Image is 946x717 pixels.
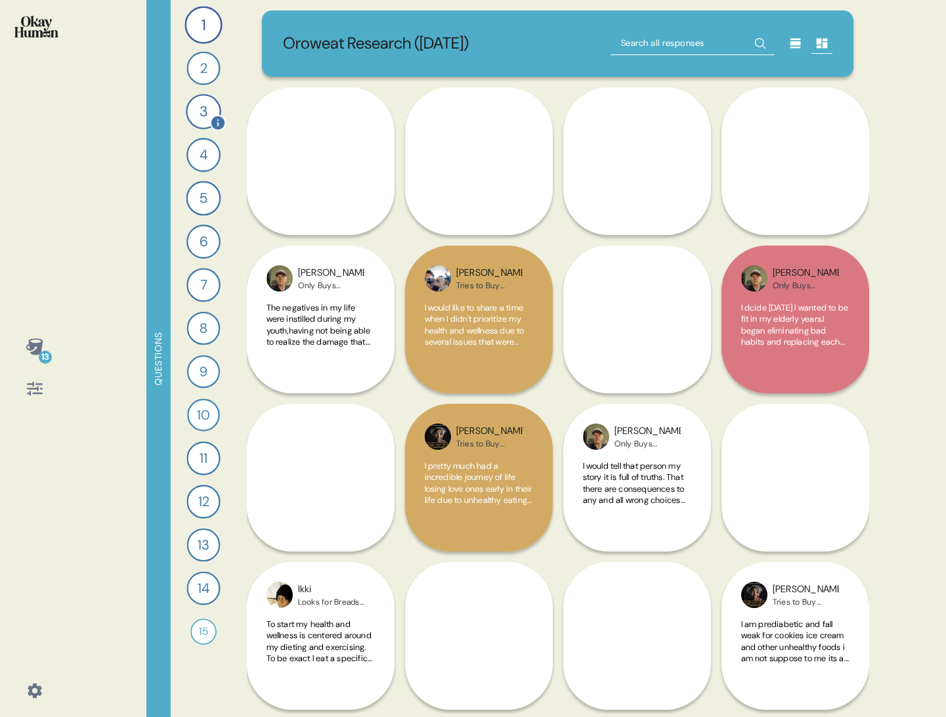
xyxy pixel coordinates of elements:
div: [PERSON_NAME] [773,266,839,280]
div: 8 [186,312,220,345]
p: Oroweat Research ([DATE]) [283,32,469,56]
div: 13 [186,529,220,562]
div: Ikki [298,582,364,597]
div: 11 [186,441,220,475]
div: 5 [186,181,221,216]
img: profilepic_10019992298106802.jpg [741,265,767,292]
div: [PERSON_NAME] [773,582,839,597]
div: Tries to Buy Healthier Breads [773,597,839,607]
img: okayhuman.3b1b6348.png [14,16,58,37]
div: Looks for Breads with Health Benefits/Functions [298,597,364,607]
span: I dcide [DATE] I wanted to be fit in my elderly years.I began eliminating bad habits and replacin... [741,302,849,636]
img: profilepic_24714479828195993.jpg [425,265,451,292]
div: 4 [186,138,221,172]
img: profilepic_24401281266146922.jpg [425,424,451,450]
div: Tries to Buy Healthier Breads [456,439,523,449]
div: [PERSON_NAME] [614,424,681,439]
div: 14 [186,571,220,605]
div: Only Buys Healthy/Premium Breads [773,280,839,291]
div: 9 [186,355,219,388]
div: [PERSON_NAME] [456,266,523,280]
span: I would like to share a time when I didn't prioritize my health and wellness due to several issue... [425,302,533,647]
img: profilepic_10019992298106802.jpg [267,265,293,292]
div: 7 [186,268,221,302]
img: profilepic_10019992298106802.jpg [583,424,609,450]
div: 12 [186,485,220,518]
div: 3 [186,94,221,129]
div: 1 [184,6,222,43]
div: 15 [190,619,217,645]
div: Tries to Buy Healthier Breads [456,280,523,291]
div: Only Buys Healthy/Premium Breads [614,439,681,449]
div: 2 [186,51,220,85]
span: The negatives in my life were instilled during my youth,having not being able to realize the dama... [267,302,375,647]
img: profilepic_24401281266146922.jpg [741,582,767,608]
div: Only Buys Healthy/Premium Breads [298,280,364,291]
input: Search all responses [611,32,775,55]
div: [PERSON_NAME] [298,266,364,280]
div: 13 [39,351,52,364]
div: 6 [186,225,221,259]
img: profilepic_24385440204422393.jpg [267,582,293,608]
div: [PERSON_NAME] [456,424,523,439]
div: 10 [187,399,220,431]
